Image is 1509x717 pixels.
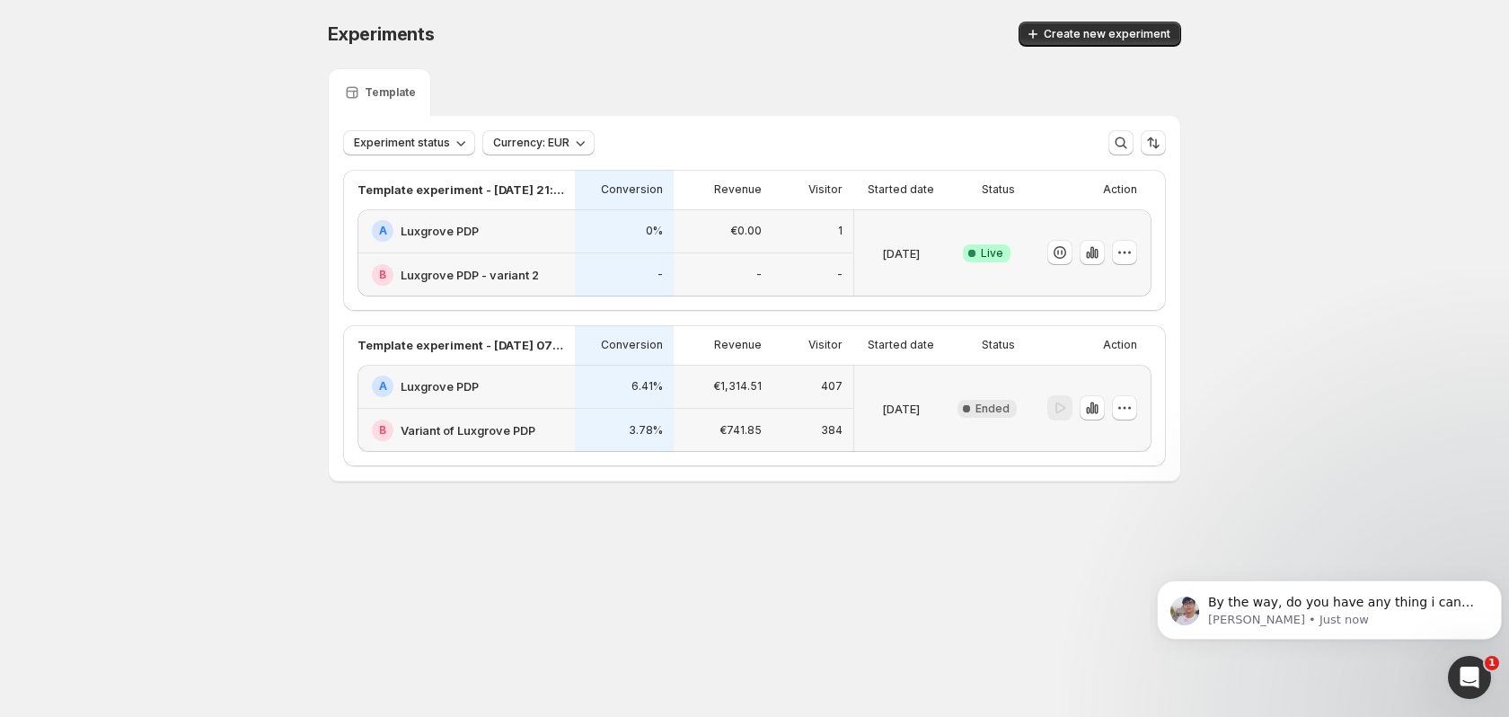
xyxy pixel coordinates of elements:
[868,182,934,197] p: Started date
[657,268,663,282] p: -
[1103,338,1137,352] p: Action
[14,325,345,476] div: Operator says…
[646,224,663,238] p: 0%
[821,379,843,394] p: 407
[14,325,295,462] div: You’ll get replies here and in your email:✉️[EMAIL_ADDRESS][DOMAIN_NAME]The team will be back🕒[DATE]
[401,421,535,439] h2: Variant of Luxgrove PDP
[1150,543,1509,668] iframe: Intercom notifications message
[401,377,479,395] h2: Luxgrove PDP
[401,222,479,240] h2: Luxgrove PDP
[838,224,843,238] p: 1
[85,580,100,594] button: Upload attachment
[808,182,843,197] p: Visitor
[601,182,663,197] p: Conversion
[29,416,280,451] div: The team will be back 🕒
[719,423,762,438] p: €741.85
[981,246,1003,261] span: Live
[65,254,345,311] div: Hello, I want to test 2 different sets of prodzct images. How can I do that?
[837,268,843,282] p: -
[357,336,564,354] p: Template experiment - [DATE] 07:55:14
[756,268,762,282] p: -
[29,372,172,404] b: [EMAIL_ADDRESS][DOMAIN_NAME]
[730,224,762,238] p: €0.00
[315,7,348,40] div: Close
[28,580,42,594] button: Emoji picker
[821,423,843,438] p: 384
[714,182,762,197] p: Revenue
[29,336,280,406] div: You’ll get replies here and in your email: ✉️
[714,338,762,352] p: Revenue
[401,266,539,284] h2: Luxgrove PDP - variant 2
[975,402,1010,416] span: Ended
[87,9,204,22] h1: [PERSON_NAME]
[354,136,450,150] span: Experiment status
[1103,182,1137,197] p: Action
[713,379,762,394] p: €1,314.51
[14,254,345,325] div: Julian says…
[357,181,564,199] p: Template experiment - [DATE] 21:01:38
[44,434,92,448] b: [DATE]
[1485,656,1499,670] span: 1
[14,476,345,500] div: [DATE]
[55,146,326,197] div: Handy tips: Sharing your issue screenshots and page links helps us troubleshoot your issue faster
[54,503,72,521] img: Profile image for Antony
[493,136,569,150] span: Currency: EUR
[343,130,475,155] button: Experiment status
[281,7,315,41] button: Home
[12,7,46,41] button: go back
[14,230,345,254] div: [DATE]
[1019,22,1181,47] button: Create new experiment
[482,130,595,155] button: Currency: EUR
[629,423,663,438] p: 3.78%
[1141,130,1166,155] button: Sort the results
[882,400,920,418] p: [DATE]
[57,580,71,594] button: Gif picker
[982,182,1015,197] p: Status
[77,506,178,518] b: [PERSON_NAME]
[114,580,128,594] button: Start recording
[379,379,387,394] h2: A
[808,338,843,352] p: Visitor
[982,338,1015,352] p: Status
[1448,656,1491,699] iframe: Intercom live chat
[379,224,387,238] h2: A
[868,338,934,352] p: Started date
[79,265,331,300] div: Hello, I want to test 2 different sets of prodzct images. How can I do that?
[379,268,386,282] h2: B
[14,500,345,542] div: Antony says…
[1044,27,1170,41] span: Create new experiment
[77,504,306,520] div: joined the conversation
[51,10,80,39] img: Profile image for Antony
[365,85,416,100] p: Template
[15,542,344,572] textarea: Message…
[882,244,920,262] p: [DATE]
[379,423,386,438] h2: B
[631,379,663,394] p: 6.41%
[308,572,337,601] button: Send a message…
[328,23,435,45] span: Experiments
[87,22,123,40] p: Active
[601,338,663,352] p: Conversion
